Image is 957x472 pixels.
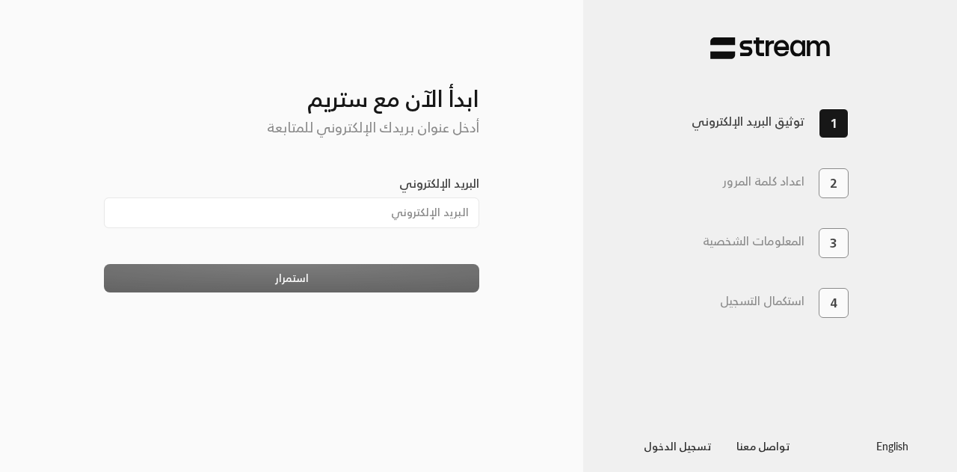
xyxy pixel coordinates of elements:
img: Stream Pay [710,37,830,60]
h3: المعلومات الشخصية [703,234,804,248]
a: تسجيل الدخول [632,437,724,456]
a: English [876,432,908,459]
h5: أدخل عنوان بريدك الإلكتروني للمتابعة [104,120,480,136]
button: تسجيل الدخول [632,432,724,459]
label: البريد الإلكتروني [399,174,479,192]
a: تواصل معنا [724,437,803,456]
button: تواصل معنا [724,432,803,459]
span: 2 [830,174,837,192]
h3: ابدأ الآن مع ستريم [104,61,480,112]
h3: توثيق البريد الإلكتروني [692,114,804,129]
h3: اعداد كلمة المرور [722,174,804,189]
h3: استكمال التسجيل [720,294,804,308]
input: البريد الإلكتروني [104,197,480,228]
span: 1 [830,114,837,133]
span: 4 [830,294,837,312]
span: 3 [830,234,837,252]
